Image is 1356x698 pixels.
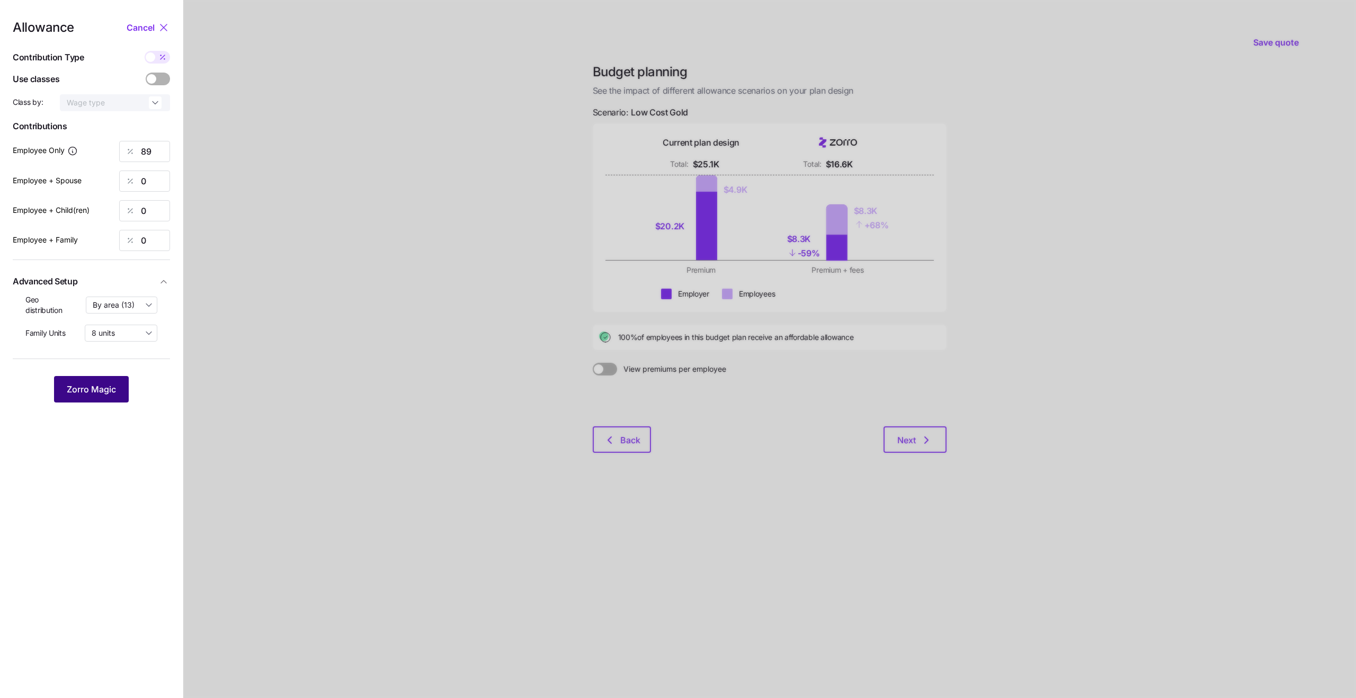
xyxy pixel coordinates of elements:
button: Advanced Setup [13,269,170,294]
span: Use classes [13,73,59,86]
label: Employee Only [13,145,78,156]
label: Employee + Spouse [13,175,82,186]
span: Advanced Setup [13,275,78,288]
span: Allowance [13,21,74,34]
span: Cancel [127,21,155,34]
span: Family Units [25,328,66,338]
label: Employee + Family [13,234,78,246]
label: Employee + Child(ren) [13,204,90,216]
span: Geo distribution [25,294,77,316]
span: Contributions [13,120,170,133]
button: Zorro Magic [54,376,129,402]
span: Class by: [13,97,43,108]
span: Contribution Type [13,51,84,64]
button: Cancel [127,21,157,34]
div: Advanced Setup [13,294,170,350]
span: Zorro Magic [67,383,116,396]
